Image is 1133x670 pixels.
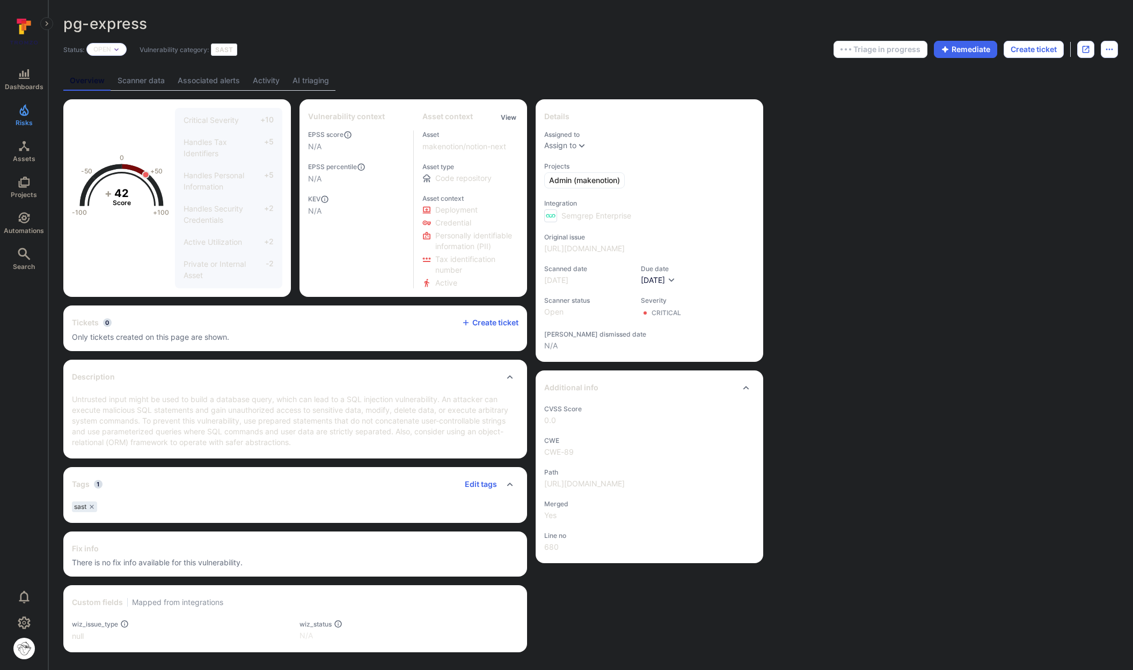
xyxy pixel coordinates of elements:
a: CWE-89 [544,447,574,456]
div: null [72,630,291,642]
div: Collapse description [63,360,527,394]
span: Dashboards [5,83,43,91]
span: +2 [253,236,274,247]
g: The vulnerability score is based on the parameters defined in the settings [100,187,143,207]
span: Line no [544,531,755,540]
span: Click to view evidence [435,254,519,275]
span: sast [74,502,86,511]
a: AI triaging [286,71,335,91]
div: sast [72,501,97,512]
span: 680 [544,542,755,552]
span: -2 [253,258,274,281]
section: custom fields card [63,585,527,652]
span: Assets [13,155,35,163]
span: N/A [308,173,405,184]
div: Collapse [536,370,763,405]
button: Expand navigation menu [40,17,53,30]
div: Collapse [63,305,527,351]
span: Private or Internal Asset [184,259,246,280]
span: +2 [253,203,274,225]
span: Merged [544,500,755,508]
div: Click to view all asset context details [499,111,518,122]
section: details card [536,99,763,362]
span: EPSS percentile [308,163,405,171]
button: Open [93,45,111,54]
span: Yes [544,510,755,521]
span: Asset context [422,194,519,202]
span: +10 [253,114,274,126]
a: Scanner data [111,71,171,91]
p: Untrusted input might be used to build a database query, which can lead to a SQL injection vulner... [72,394,518,448]
button: [DATE] [641,275,676,286]
div: Justin Kim [13,638,35,659]
button: Expand dropdown [578,141,586,150]
span: Asset type [422,163,519,171]
button: Edit tags [456,476,497,493]
span: 0 [103,318,112,327]
a: makenotion/notion-next [422,142,506,151]
span: Status: [63,46,84,54]
span: KEV [308,195,405,203]
h2: Tickets [72,317,99,328]
span: Semgrep Enterprise [561,210,631,221]
span: Mapped from integrations [132,597,223,608]
span: Automations [4,227,44,235]
span: Handles Tax Identifiers [184,137,227,158]
div: Critical [652,309,681,317]
span: Admin (makenotion) [549,175,620,186]
button: Create ticket [1004,41,1064,58]
span: Severity [641,296,681,304]
div: Open original issue [1077,41,1094,58]
span: CVSS Score [544,405,755,413]
button: Expand dropdown [113,46,120,53]
section: tickets card [63,305,527,351]
i: Expand navigation menu [43,19,50,28]
span: Only tickets created on this page are shown. [72,332,229,341]
span: Handles Personal Information [184,171,244,191]
button: Assign to [544,141,576,150]
h2: Tags [72,479,90,490]
div: Vulnerability tabs [63,71,1118,91]
h2: Vulnerability context [308,111,385,122]
text: 0 [120,154,124,162]
text: +50 [150,167,163,175]
span: N/A [308,206,405,216]
span: Vulnerability category: [140,46,209,54]
span: Original issue [544,233,755,241]
section: additional info card [536,370,763,563]
span: pg-express [63,14,148,33]
button: Options menu [1101,41,1118,58]
button: Create ticket [462,318,518,327]
span: There is no fix info available for this vulnerability. [72,557,518,568]
text: +100 [153,208,169,216]
span: Asset [422,130,519,139]
span: Projects [11,191,37,199]
span: N/A [308,141,405,152]
span: wiz_status [299,620,332,628]
span: +5 [253,170,274,192]
img: ACg8ocIqQenU2zSVn4varczOTTpfOuOTqpqMYkpMWRLjejB-DtIEo7w=s96-c [13,638,35,659]
span: Integration [544,199,755,207]
span: Critical Severity [184,115,239,125]
span: Risks [16,119,33,127]
span: Search [13,263,35,271]
span: Scanned date [544,265,630,273]
tspan: + [105,187,112,200]
button: Triage in progress [834,41,927,58]
span: Click to view evidence [435,230,519,252]
span: Click to view evidence [435,205,478,215]
span: Code repository [435,173,492,184]
a: [URL][DOMAIN_NAME] [544,243,625,254]
text: Score [113,199,131,207]
span: Click to view evidence [435,278,457,288]
h2: Details [544,111,569,122]
a: [URL][DOMAIN_NAME] [544,479,625,488]
h2: Additional info [544,382,598,393]
a: Associated alerts [171,71,246,91]
h2: Asset context [422,111,473,122]
img: Loading... [840,48,851,50]
span: Scanner status [544,296,630,304]
a: Overview [63,71,111,91]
